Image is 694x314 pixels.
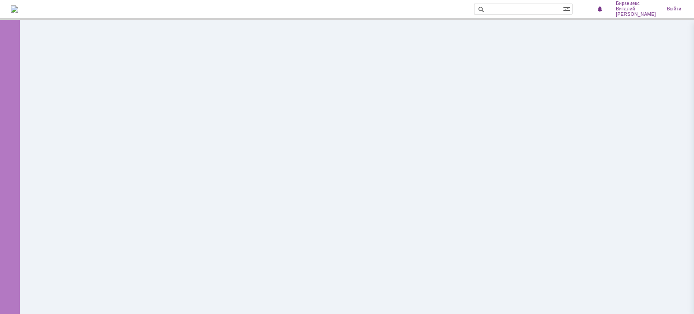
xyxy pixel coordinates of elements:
span: Бирзниекс [616,1,656,6]
img: logo [11,5,18,13]
span: Расширенный поиск [563,4,572,13]
a: Перейти на домашнюю страницу [11,5,18,13]
span: Виталий [616,6,656,12]
span: [PERSON_NAME] [616,12,656,17]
